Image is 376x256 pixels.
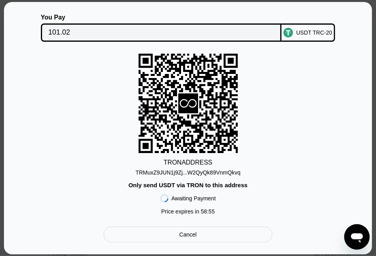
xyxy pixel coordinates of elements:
[296,29,332,36] div: USDT TRC-20
[104,227,272,242] div: Cancel
[344,224,370,250] iframe: Button to launch messaging window
[41,14,282,21] div: You Pay
[201,208,215,215] span: 58 : 55
[128,182,247,188] div: Only send USDT via TRON to this address
[164,159,212,166] div: TRON ADDRESS
[135,169,241,176] div: TRMuxZ9JUN1j9Zj...W2QyQk89VnmQkvq
[161,208,215,215] div: Price expires in
[16,14,360,42] div: You PayUSDT TRC-20
[179,231,197,238] div: Cancel
[135,166,241,176] div: TRMuxZ9JUN1j9Zj...W2QyQk89VnmQkvq
[172,195,216,202] div: Awaiting Payment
